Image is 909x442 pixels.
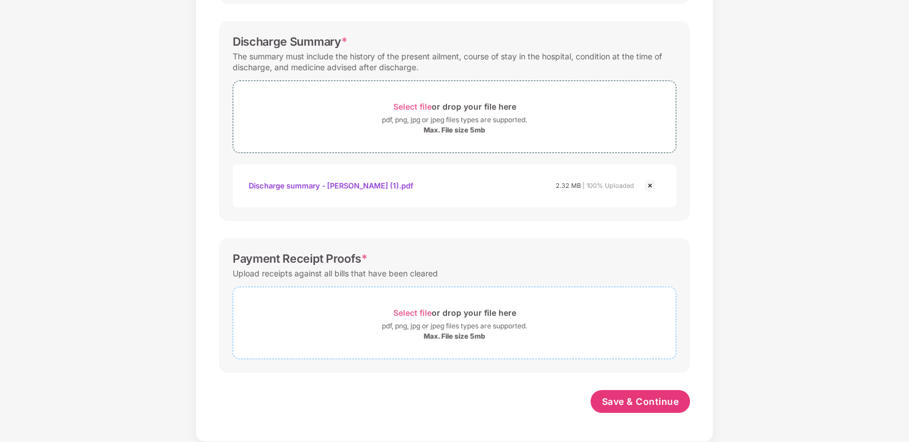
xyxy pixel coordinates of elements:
[393,305,516,320] div: or drop your file here
[393,102,432,111] span: Select file
[556,182,581,190] span: 2.32 MB
[233,266,438,281] div: Upload receipts against all bills that have been cleared
[382,114,527,126] div: pdf, png, jpg or jpeg files types are supported.
[583,182,634,190] span: | 100% Uploaded
[233,296,676,350] span: Select fileor drop your file herepdf, png, jpg or jpeg files types are supported.Max. File size 5mb
[591,390,691,413] button: Save & Continue
[382,320,527,332] div: pdf, png, jpg or jpeg files types are supported.
[233,252,368,266] div: Payment Receipt Proofs
[602,395,679,408] span: Save & Continue
[233,90,676,144] span: Select fileor drop your file herepdf, png, jpg or jpeg files types are supported.Max. File size 5mb
[393,99,516,114] div: or drop your file here
[249,176,413,195] div: Discharge summary - [PERSON_NAME] (1).pdf
[393,308,432,318] span: Select file
[643,179,657,192] img: svg+xml;base64,PHN2ZyBpZD0iQ3Jvc3MtMjR4MjQiIHhtbG5zPSJodHRwOi8vd3d3LnczLm9yZy8yMDAwL3N2ZyIgd2lkdG...
[424,332,485,341] div: Max. File size 5mb
[424,126,485,135] div: Max. File size 5mb
[233,49,676,75] div: The summary must include the history of the present ailment, course of stay in the hospital, cond...
[233,35,347,49] div: Discharge Summary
